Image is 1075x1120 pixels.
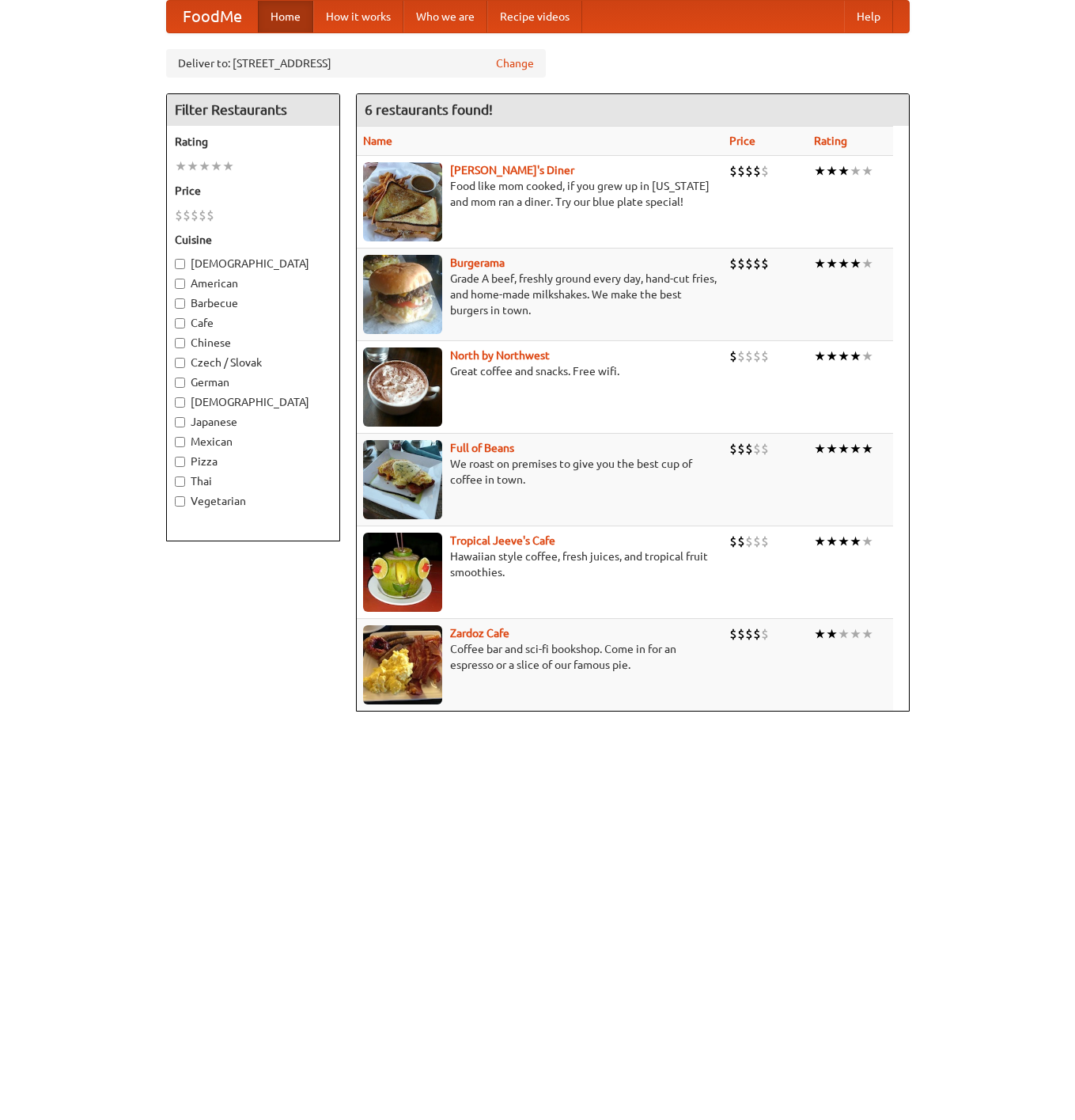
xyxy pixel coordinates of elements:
[175,358,185,368] input: Czech / Slovak
[450,256,505,269] b: Burgerama
[745,533,753,550] li: $
[745,347,753,365] li: $
[761,347,769,365] li: $
[737,162,745,180] li: $
[167,1,258,32] a: FoodMe
[191,207,199,224] li: $
[729,347,737,365] li: $
[175,473,331,489] label: Thai
[365,102,493,117] ng-pluralize: 6 restaurants found!
[844,1,893,32] a: Help
[814,347,826,365] li: ★
[363,625,442,704] img: zardoz.jpg
[729,135,755,147] a: Price
[187,158,199,175] li: ★
[861,162,873,180] li: ★
[487,1,582,32] a: Recipe videos
[838,347,850,365] li: ★
[167,94,339,126] h4: Filter Restaurants
[838,255,850,272] li: ★
[745,625,753,643] li: $
[175,315,331,331] label: Cafe
[175,232,331,248] h5: Cuisine
[861,533,873,550] li: ★
[175,414,331,430] label: Japanese
[861,625,873,643] li: ★
[861,347,873,365] li: ★
[450,442,514,454] a: Full of Beans
[850,533,861,550] li: ★
[850,162,861,180] li: ★
[861,255,873,272] li: ★
[737,255,745,272] li: $
[850,440,861,457] li: ★
[753,162,761,180] li: $
[175,338,185,348] input: Chinese
[826,347,838,365] li: ★
[363,363,717,379] p: Great coffee and snacks. Free wifi.
[175,318,185,328] input: Cafe
[363,162,442,241] img: sallys.jpg
[363,135,392,147] a: Name
[363,440,442,519] img: beans.jpg
[183,207,191,224] li: $
[363,178,717,210] p: Food like mom cooked, if you grew up in [US_STATE] and mom ran a diner. Try our blue plate special!
[363,347,442,427] img: north.jpg
[175,378,185,388] input: German
[737,440,745,457] li: $
[737,625,745,643] li: $
[206,207,214,224] li: $
[403,1,487,32] a: Who we are
[175,259,185,269] input: [DEMOGRAPHIC_DATA]
[737,347,745,365] li: $
[729,533,737,550] li: $
[761,625,769,643] li: $
[814,255,826,272] li: ★
[363,255,442,334] img: burgerama.jpg
[729,625,737,643] li: $
[838,625,850,643] li: ★
[210,158,222,175] li: ★
[450,534,555,547] b: Tropical Jeeve's Cafe
[838,440,850,457] li: ★
[175,158,187,175] li: ★
[761,440,769,457] li: $
[175,183,331,199] h5: Price
[166,49,546,78] div: Deliver to: [STREET_ADDRESS]
[761,533,769,550] li: $
[175,134,331,150] h5: Rating
[175,279,185,289] input: American
[258,1,313,32] a: Home
[729,162,737,180] li: $
[363,533,442,612] img: jeeves.jpg
[850,255,861,272] li: ★
[745,255,753,272] li: $
[753,440,761,457] li: $
[761,162,769,180] li: $
[175,397,185,408] input: [DEMOGRAPHIC_DATA]
[753,347,761,365] li: $
[175,457,185,467] input: Pizza
[175,476,185,487] input: Thai
[861,440,873,457] li: ★
[729,255,737,272] li: $
[175,493,331,509] label: Vegetarian
[761,255,769,272] li: $
[729,440,737,457] li: $
[838,162,850,180] li: ★
[737,533,745,550] li: $
[450,627,509,640] a: Zardoz Cafe
[175,374,331,390] label: German
[313,1,403,32] a: How it works
[826,255,838,272] li: ★
[199,207,206,224] li: $
[753,255,761,272] li: $
[850,625,861,643] li: ★
[450,164,574,177] b: [PERSON_NAME]'s Diner
[363,641,717,673] p: Coffee bar and sci-fi bookshop. Come in for an espresso or a slice of our famous pie.
[450,349,550,362] a: North by Northwest
[814,162,826,180] li: ★
[363,456,717,488] p: We roast on premises to give you the best cup of coffee in town.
